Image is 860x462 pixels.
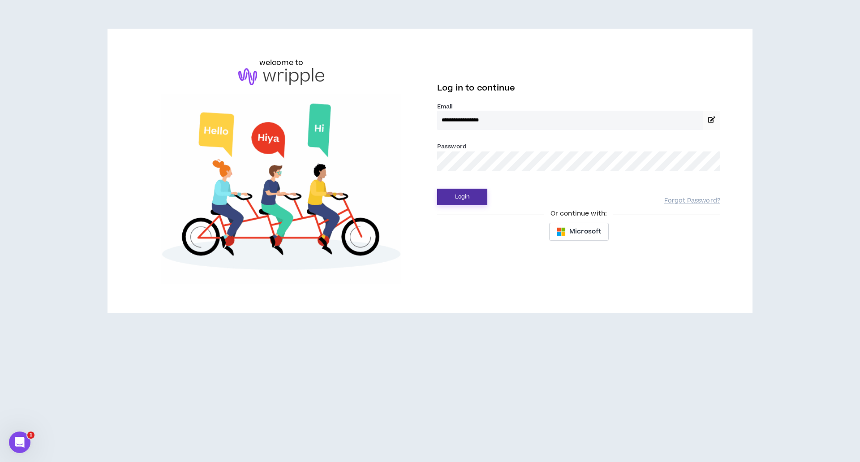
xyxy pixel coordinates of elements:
[27,432,34,439] span: 1
[238,68,324,85] img: logo-brand.png
[437,142,466,151] label: Password
[437,103,720,111] label: Email
[140,94,423,284] img: Welcome to Wripple
[664,197,720,205] a: Forgot Password?
[437,82,515,94] span: Log in to continue
[437,189,487,205] button: Login
[259,57,304,68] h6: welcome to
[9,432,30,453] iframe: Intercom live chat
[549,223,609,241] button: Microsoft
[569,227,601,237] span: Microsoft
[544,209,613,219] span: Or continue with:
